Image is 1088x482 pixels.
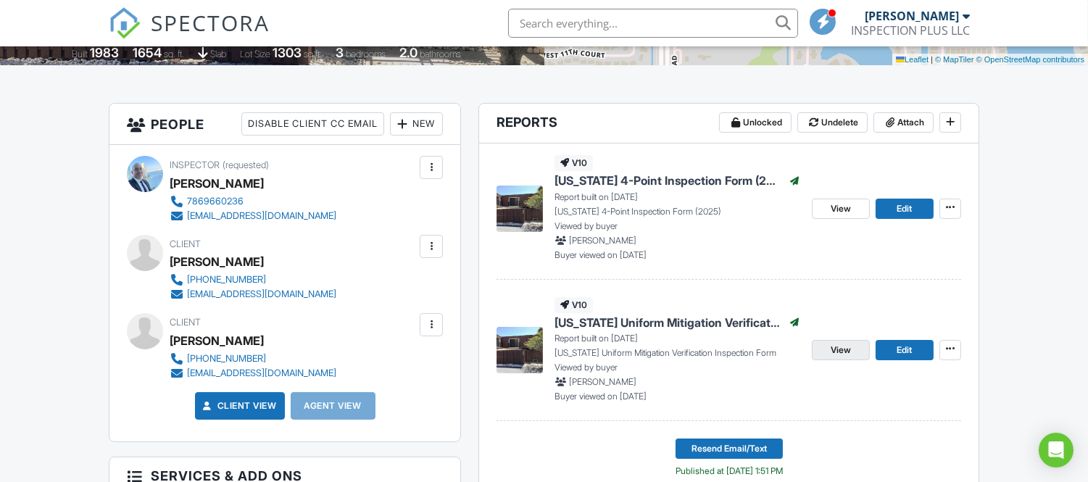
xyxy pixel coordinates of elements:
[210,49,226,59] span: slab
[508,9,798,38] input: Search everything...
[170,273,336,287] a: [PHONE_NUMBER]
[865,9,959,23] div: [PERSON_NAME]
[164,49,184,59] span: sq. ft.
[170,194,336,209] a: 7869660236
[187,274,266,286] div: [PHONE_NUMBER]
[170,352,336,366] a: [PHONE_NUMBER]
[399,45,418,60] div: 2.0
[896,55,929,64] a: Leaflet
[133,45,162,60] div: 1654
[170,330,264,352] div: [PERSON_NAME]
[187,210,336,222] div: [EMAIL_ADDRESS][DOMAIN_NAME]
[170,238,201,249] span: Client
[109,104,460,145] h3: People
[109,20,270,50] a: SPECTORA
[109,7,141,39] img: The Best Home Inspection Software - Spectora
[931,55,933,64] span: |
[187,288,336,300] div: [EMAIL_ADDRESS][DOMAIN_NAME]
[170,251,264,273] div: [PERSON_NAME]
[187,196,244,207] div: 7869660236
[976,55,1084,64] a: © OpenStreetMap contributors
[346,49,386,59] span: bedrooms
[336,45,344,60] div: 3
[273,45,302,60] div: 1303
[223,159,269,170] span: (requested)
[90,45,119,60] div: 1983
[390,112,443,136] div: New
[170,173,264,194] div: [PERSON_NAME]
[72,49,88,59] span: Built
[200,399,277,413] a: Client View
[241,112,384,136] div: Disable Client CC Email
[304,49,322,59] span: sq.ft.
[170,366,336,381] a: [EMAIL_ADDRESS][DOMAIN_NAME]
[935,55,974,64] a: © MapTiler
[851,23,970,38] div: INSPECTION PLUS LLC
[187,367,336,379] div: [EMAIL_ADDRESS][DOMAIN_NAME]
[170,287,336,302] a: [EMAIL_ADDRESS][DOMAIN_NAME]
[151,7,270,38] span: SPECTORA
[170,317,201,328] span: Client
[240,49,270,59] span: Lot Size
[420,49,461,59] span: bathrooms
[1039,433,1074,468] div: Open Intercom Messenger
[170,209,336,223] a: [EMAIL_ADDRESS][DOMAIN_NAME]
[187,353,266,365] div: [PHONE_NUMBER]
[170,159,220,170] span: Inspector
